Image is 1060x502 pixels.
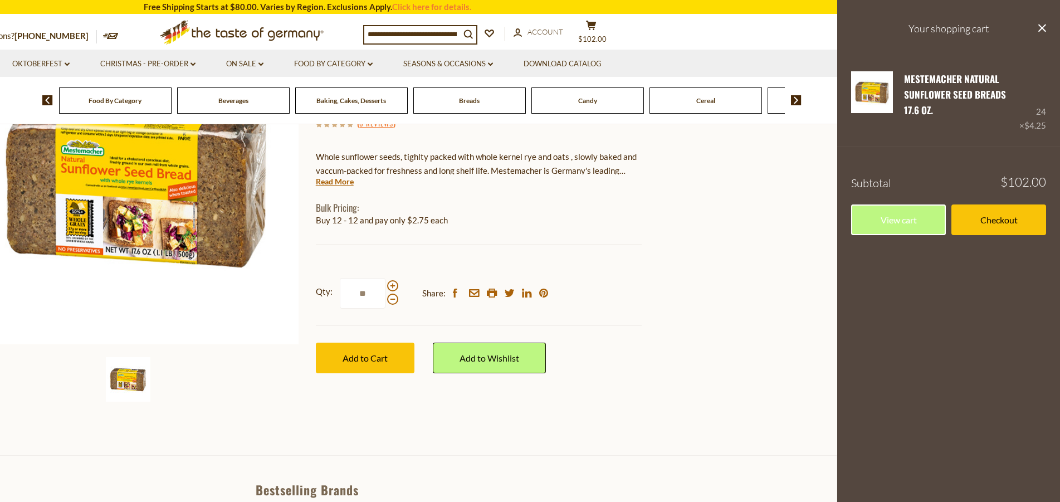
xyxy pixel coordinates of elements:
[12,58,70,70] a: Oktoberfest
[294,58,373,70] a: Food By Category
[106,357,150,402] img: Mestemacher Sunflower Seed
[1024,120,1046,130] span: $4.25
[578,96,597,105] a: Candy
[514,26,563,38] a: Account
[343,353,388,363] span: Add to Cart
[42,95,53,105] img: previous arrow
[316,176,354,187] a: Read More
[340,278,385,309] input: Qty:
[316,202,642,213] h1: Bulk Pricing:
[951,204,1046,235] a: Checkout
[403,58,493,70] a: Seasons & Occasions
[851,176,891,190] span: Subtotal
[218,96,248,105] a: Beverages
[904,72,1006,118] a: Mestemacher Natural Sunflower Seed Breads 17.6 oz.
[316,285,333,299] strong: Qty:
[100,58,196,70] a: Christmas - PRE-ORDER
[527,27,563,36] span: Account
[422,286,446,300] span: Share:
[575,20,608,48] button: $102.00
[14,31,89,41] a: [PHONE_NUMBER]
[316,343,414,373] button: Add to Cart
[791,95,802,105] img: next arrow
[316,96,386,105] a: Baking, Cakes, Desserts
[459,96,480,105] a: Breads
[851,204,946,235] a: View cart
[524,58,602,70] a: Download Catalog
[226,58,263,70] a: On Sale
[1000,176,1046,188] span: $102.00
[357,118,395,129] span: ( )
[433,343,546,373] a: Add to Wishlist
[316,213,642,227] li: Buy 12 - 12 and pay only $2.75 each
[851,71,893,133] a: Mestemacher Sunflower Seed
[578,35,607,43] span: $102.00
[316,150,642,178] p: Whole sunflower seeds, tighlty packed with whole kernel rye and oats , slowly baked and vaccum-pa...
[89,96,141,105] a: Food By Category
[851,71,893,113] img: Mestemacher Sunflower Seed
[392,2,471,12] a: Click here for details.
[1019,71,1046,133] div: 24 ×
[696,96,715,105] a: Cereal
